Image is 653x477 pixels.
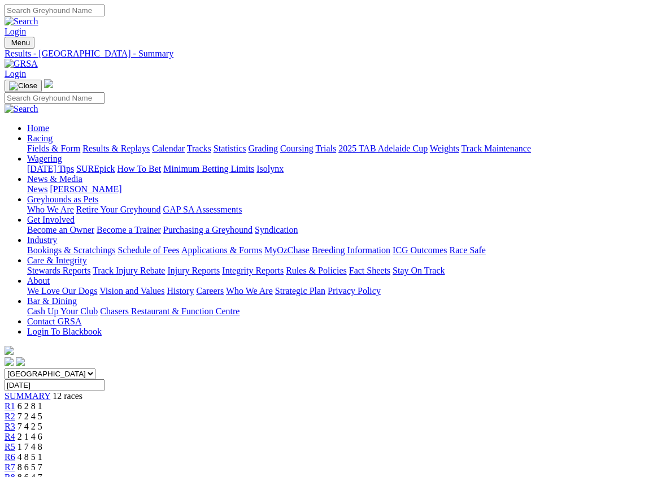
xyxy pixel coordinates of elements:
a: Results - [GEOGRAPHIC_DATA] - Summary [5,49,648,59]
a: Breeding Information [312,245,390,255]
a: About [27,276,50,285]
a: Tracks [187,144,211,153]
a: Become an Owner [27,225,94,235]
a: [DATE] Tips [27,164,74,174]
a: 2025 TAB Adelaide Cup [338,144,428,153]
a: Login [5,27,26,36]
a: Wagering [27,154,62,163]
input: Select date [5,379,105,391]
button: Toggle navigation [5,80,42,92]
input: Search [5,5,105,16]
a: Grading [249,144,278,153]
span: 1 7 4 8 [18,442,42,452]
a: News & Media [27,174,82,184]
a: Bar & Dining [27,296,77,306]
a: R5 [5,442,15,452]
button: Toggle navigation [5,37,34,49]
img: Search [5,16,38,27]
a: Chasers Restaurant & Function Centre [100,306,240,316]
a: We Love Our Dogs [27,286,97,296]
div: Wagering [27,164,648,174]
span: 12 races [53,391,82,401]
a: Isolynx [256,164,284,174]
a: Strategic Plan [275,286,325,296]
div: Racing [27,144,648,154]
a: Vision and Values [99,286,164,296]
div: News & Media [27,184,648,194]
a: Who We Are [27,205,74,214]
a: GAP SA Assessments [163,205,242,214]
a: Stay On Track [393,266,445,275]
img: logo-grsa-white.png [44,79,53,88]
a: History [167,286,194,296]
a: Stewards Reports [27,266,90,275]
a: News [27,184,47,194]
img: twitter.svg [16,357,25,366]
a: Care & Integrity [27,255,87,265]
a: Statistics [214,144,246,153]
a: Fields & Form [27,144,80,153]
a: Applications & Forms [181,245,262,255]
a: Injury Reports [167,266,220,275]
span: 6 2 8 1 [18,401,42,411]
a: R4 [5,432,15,441]
a: Who We Are [226,286,273,296]
span: R1 [5,401,15,411]
img: Close [9,81,37,90]
a: Greyhounds as Pets [27,194,98,204]
a: How To Bet [117,164,162,174]
a: MyOzChase [264,245,310,255]
a: Industry [27,235,57,245]
a: Retire Your Greyhound [76,205,161,214]
a: Integrity Reports [222,266,284,275]
a: Bookings & Scratchings [27,245,115,255]
span: 7 4 2 5 [18,422,42,431]
div: Care & Integrity [27,266,648,276]
a: Contact GRSA [27,316,81,326]
span: 8 6 5 7 [18,462,42,472]
a: Privacy Policy [328,286,381,296]
a: ICG Outcomes [393,245,447,255]
span: 7 2 4 5 [18,411,42,421]
a: Careers [196,286,224,296]
a: Coursing [280,144,314,153]
a: Syndication [255,225,298,235]
a: Weights [430,144,459,153]
div: Bar & Dining [27,306,648,316]
a: R3 [5,422,15,431]
img: logo-grsa-white.png [5,346,14,355]
a: SUMMARY [5,391,50,401]
a: Schedule of Fees [117,245,179,255]
input: Search [5,92,105,104]
a: R6 [5,452,15,462]
a: Minimum Betting Limits [163,164,254,174]
div: Industry [27,245,648,255]
span: Menu [11,38,30,47]
img: GRSA [5,59,38,69]
a: Become a Trainer [97,225,161,235]
img: facebook.svg [5,357,14,366]
a: Cash Up Your Club [27,306,98,316]
a: Fact Sheets [349,266,390,275]
div: Greyhounds as Pets [27,205,648,215]
a: Rules & Policies [286,266,347,275]
span: 2 1 4 6 [18,432,42,441]
a: Trials [315,144,336,153]
a: Login To Blackbook [27,327,102,336]
a: Get Involved [27,215,75,224]
div: About [27,286,648,296]
span: R2 [5,411,15,421]
a: R7 [5,462,15,472]
a: Calendar [152,144,185,153]
a: Login [5,69,26,79]
span: 4 8 5 1 [18,452,42,462]
a: Results & Replays [82,144,150,153]
a: Purchasing a Greyhound [163,225,253,235]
